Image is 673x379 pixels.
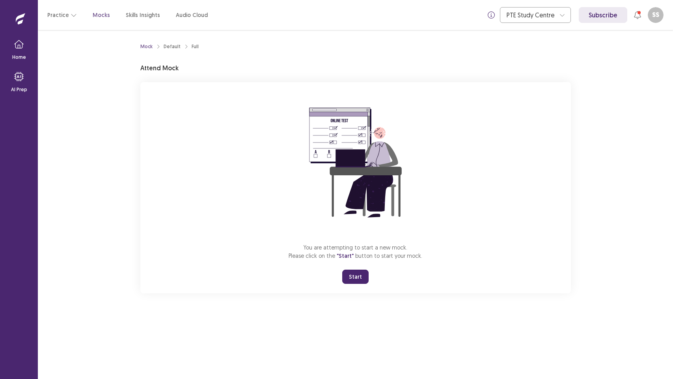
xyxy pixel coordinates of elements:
p: Home [12,54,26,61]
div: Default [164,43,181,50]
nav: breadcrumb [140,43,199,50]
a: Mocks [93,11,110,19]
a: Audio Cloud [176,11,208,19]
p: AI Prep [11,86,27,93]
a: Mock [140,43,153,50]
div: Full [192,43,199,50]
a: Subscribe [579,7,627,23]
p: Attend Mock [140,63,179,73]
img: attend-mock [285,92,427,234]
button: Practice [47,8,77,22]
div: PTE Study Centre [507,8,556,23]
span: "Start" [337,252,354,259]
a: Skills Insights [126,11,160,19]
button: Start [342,270,369,284]
button: SS [648,7,664,23]
p: You are attempting to start a new mock. Please click on the button to start your mock. [289,243,422,260]
button: info [484,8,498,22]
